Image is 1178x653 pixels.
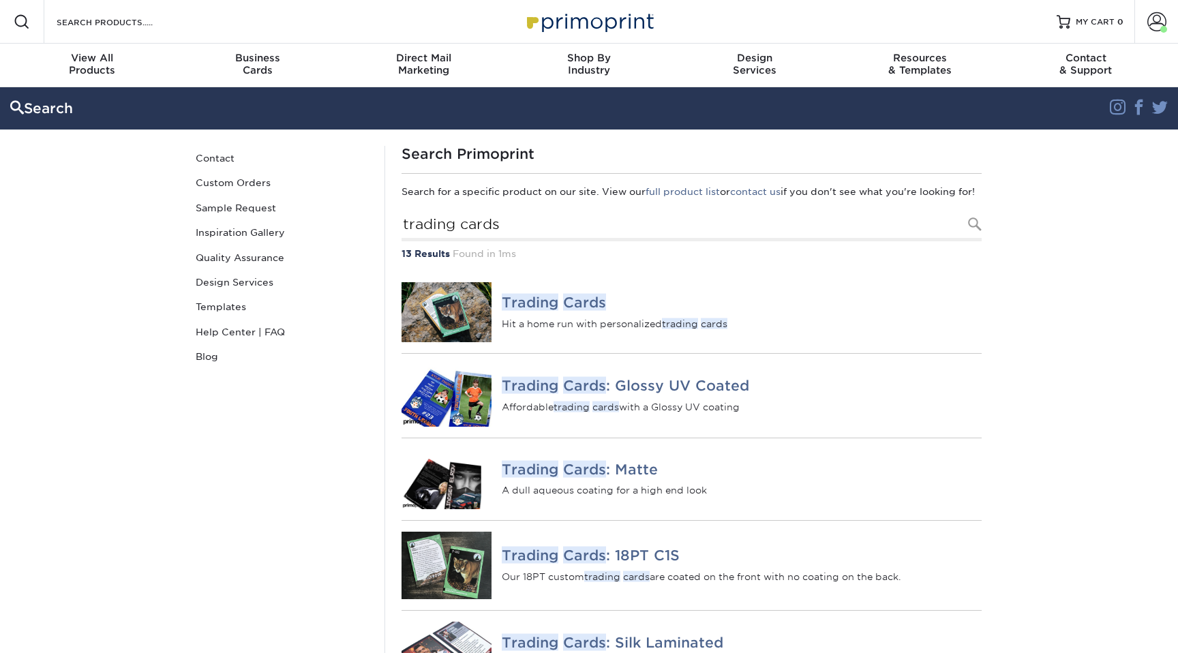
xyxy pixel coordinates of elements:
a: Shop ByIndustry [507,44,672,87]
span: Direct Mail [341,52,507,64]
input: SEARCH PRODUCTS..... [55,14,188,30]
em: cards [701,318,727,329]
img: Trading Cards: Glossy UV Coated [402,365,492,427]
a: BusinessCards [175,44,341,87]
span: MY CART [1076,16,1115,28]
input: Search Products... [402,210,982,241]
a: Design Services [190,270,374,294]
p: Search for a specific product on our site. View our or if you don't see what you're looking for! [402,185,982,198]
img: Primoprint [521,7,657,36]
div: & Templates [837,52,1003,76]
img: Trading Cards: 18PT C1S [402,532,492,599]
a: Blog [190,344,374,369]
img: Trading Cards: Matte [402,449,492,509]
a: View AllProducts [10,44,175,87]
span: Found in 1ms [453,248,516,259]
a: Contact& Support [1003,44,1168,87]
p: A dull aqueous coating for a high end look [502,483,982,497]
em: Trading [502,547,558,564]
a: contact us [730,186,781,197]
span: Shop By [507,52,672,64]
a: Templates [190,294,374,319]
p: Hit a home run with personalized [502,316,982,330]
em: Trading [502,294,558,311]
a: Custom Orders [190,170,374,195]
a: Inspiration Gallery [190,220,374,245]
em: trading [584,571,620,581]
em: trading [662,318,698,329]
em: Cards [563,377,606,394]
div: Products [10,52,175,76]
a: Help Center | FAQ [190,320,374,344]
em: cards [592,401,619,412]
a: Quality Assurance [190,245,374,270]
a: Trading Cards Trading Cards Hit a home run with personalizedtrading cards [402,271,982,353]
a: Sample Request [190,196,374,220]
span: 0 [1117,17,1123,27]
p: Affordable with a Glossy UV coating [502,400,982,414]
em: Cards [563,547,606,564]
a: Trading Cards: 18PT C1S Trading Cards: 18PT C1S Our 18PT customtrading cardsare coated on the fro... [402,521,982,610]
div: Services [671,52,837,76]
em: Cards [563,634,606,651]
span: Business [175,52,341,64]
em: Cards [563,294,606,311]
em: Trading [502,377,558,394]
em: cards [623,571,650,581]
strong: 13 Results [402,248,450,259]
a: Trading Cards: Glossy UV Coated Trading Cards: Glossy UV Coated Affordabletrading cardswith a Glo... [402,354,982,438]
div: Industry [507,52,672,76]
span: Resources [837,52,1003,64]
h4: : Glossy UV Coated [502,378,982,394]
div: Cards [175,52,341,76]
a: Direct MailMarketing [341,44,507,87]
em: trading [554,401,590,412]
p: Our 18PT custom are coated on the front with no coating on the back. [502,569,982,583]
span: Design [671,52,837,64]
span: Contact [1003,52,1168,64]
span: View All [10,52,175,64]
em: Trading [502,634,558,651]
div: Marketing [341,52,507,76]
a: Trading Cards: Matte Trading Cards: Matte A dull aqueous coating for a high end look [402,438,982,520]
em: Cards [563,461,606,478]
img: Trading Cards [402,282,492,342]
a: full product list [646,186,720,197]
em: Trading [502,461,558,478]
div: & Support [1003,52,1168,76]
a: DesignServices [671,44,837,87]
h1: Search Primoprint [402,146,982,162]
a: Contact [190,146,374,170]
h4: : 18PT C1S [502,547,982,564]
h4: : Matte [502,461,982,478]
h4: : Silk Laminated [502,635,982,651]
a: Resources& Templates [837,44,1003,87]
